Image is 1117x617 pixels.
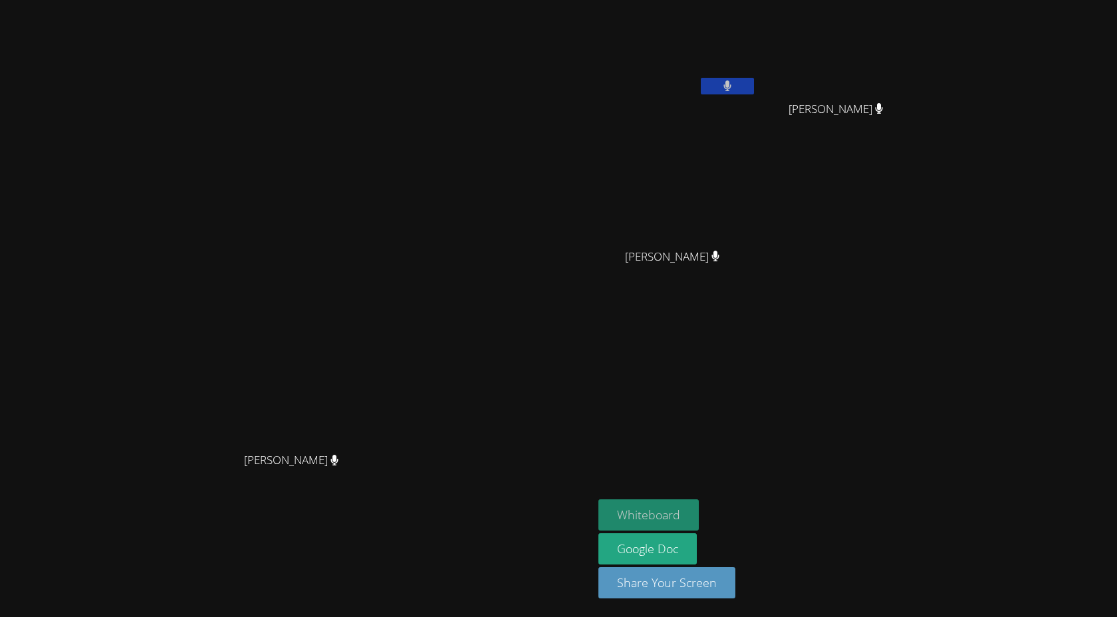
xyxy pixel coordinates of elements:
[789,100,884,119] span: [PERSON_NAME]
[598,533,697,564] a: Google Doc
[244,451,339,470] span: [PERSON_NAME]
[598,499,699,531] button: Whiteboard
[625,247,720,267] span: [PERSON_NAME]
[598,567,735,598] button: Share Your Screen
